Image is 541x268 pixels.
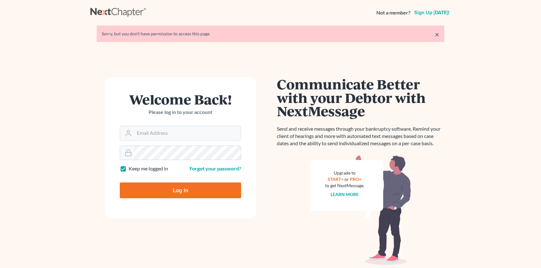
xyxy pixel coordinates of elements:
[277,125,444,147] p: Send and receive messages through your bankruptcy software. Remind your client of hearings and mo...
[120,109,241,116] p: Please log in to your account
[331,192,359,197] a: Learn more
[325,170,364,176] div: Upgrade to
[325,182,364,189] div: to get NextMessage.
[190,165,241,171] a: Forgot your password?
[345,176,349,182] span: or
[376,9,410,16] strong: Not a member?
[120,92,241,106] h1: Welcome Back!
[102,31,439,37] div: Sorry, but you don't have permission to access this page
[328,176,344,182] a: START+
[350,176,362,182] a: PRO+
[435,31,439,38] a: ×
[310,155,411,265] img: nextmessage_bg-59042aed3d76b12b5cd301f8e5b87938c9018125f34e5fa2b7a6b67550977c72.svg
[120,182,241,198] input: Log In
[134,126,241,140] input: Email Address
[277,77,444,118] h1: Communicate Better with your Debtor with NextMessage
[129,165,168,172] label: Keep me logged in
[413,10,451,15] a: Sign up [DATE]!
